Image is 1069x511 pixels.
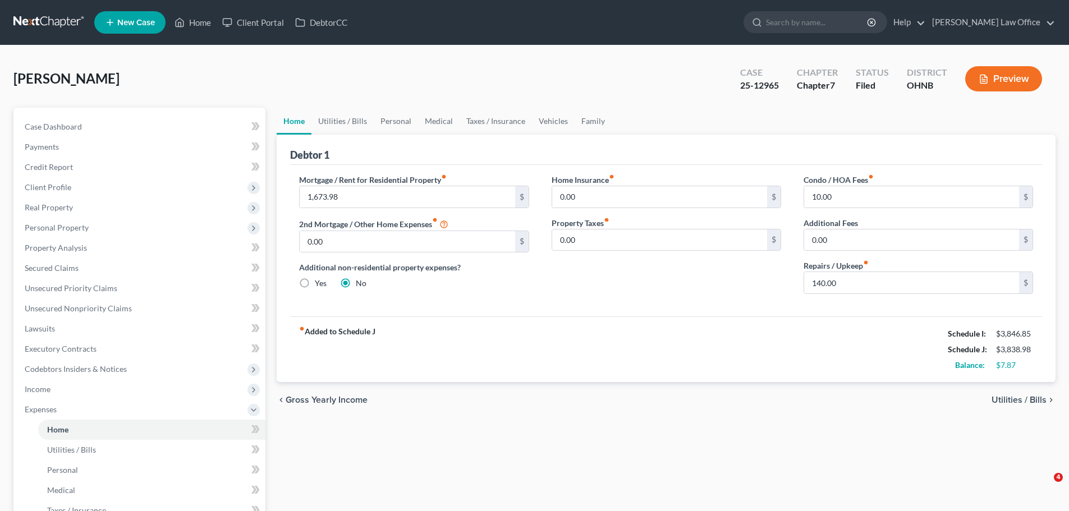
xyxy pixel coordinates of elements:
[25,384,51,394] span: Income
[25,202,73,212] span: Real Property
[441,174,447,179] i: fiber_manual_record
[1031,473,1058,500] iframe: Intercom live chat
[16,339,265,359] a: Executory Contracts
[804,174,874,186] label: Condo / HOA Fees
[299,261,529,273] label: Additional non-residential property expenses?
[804,229,1019,251] input: --
[25,162,73,172] span: Credit Report
[1019,186,1033,208] div: $
[277,395,286,404] i: chevron_left
[47,445,96,454] span: Utilities / Bills
[515,231,529,252] div: $
[311,108,374,135] a: Utilities / Bills
[117,19,155,27] span: New Case
[16,117,265,137] a: Case Dashboard
[575,108,612,135] a: Family
[515,186,529,208] div: $
[907,66,947,79] div: District
[948,344,987,354] strong: Schedule J:
[1019,272,1033,293] div: $
[25,364,127,374] span: Codebtors Insiders & Notices
[888,12,925,33] a: Help
[299,174,447,186] label: Mortgage / Rent for Residential Property
[609,174,614,179] i: fiber_manual_record
[38,480,265,500] a: Medical
[299,217,448,231] label: 2nd Mortgage / Other Home Expenses
[38,420,265,440] a: Home
[996,360,1033,371] div: $7.87
[299,326,375,373] strong: Added to Schedule J
[856,79,889,92] div: Filed
[955,360,985,370] strong: Balance:
[552,217,609,229] label: Property Taxes
[604,217,609,223] i: fiber_manual_record
[767,186,781,208] div: $
[868,174,874,179] i: fiber_manual_record
[804,260,869,271] label: Repairs / Upkeep
[315,278,327,289] label: Yes
[217,12,290,33] a: Client Portal
[25,122,82,131] span: Case Dashboard
[948,329,986,338] strong: Schedule I:
[766,12,869,33] input: Search by name...
[356,278,366,289] label: No
[552,174,614,186] label: Home Insurance
[797,66,838,79] div: Chapter
[830,80,835,90] span: 7
[25,223,89,232] span: Personal Property
[1054,473,1063,482] span: 4
[38,460,265,480] a: Personal
[863,260,869,265] i: fiber_manual_record
[47,485,75,495] span: Medical
[992,395,1047,404] span: Utilities / Bills
[418,108,460,135] a: Medical
[16,137,265,157] a: Payments
[856,66,889,79] div: Status
[996,328,1033,339] div: $3,846.85
[374,108,418,135] a: Personal
[767,229,781,251] div: $
[25,182,71,192] span: Client Profile
[992,395,1056,404] button: Utilities / Bills chevron_right
[460,108,532,135] a: Taxes / Insurance
[25,243,87,252] span: Property Analysis
[996,344,1033,355] div: $3,838.98
[277,395,368,404] button: chevron_left Gross Yearly Income
[47,425,68,434] span: Home
[907,79,947,92] div: OHNB
[16,278,265,298] a: Unsecured Priority Claims
[965,66,1042,91] button: Preview
[797,79,838,92] div: Chapter
[300,231,515,252] input: --
[926,12,1055,33] a: [PERSON_NAME] Law Office
[286,395,368,404] span: Gross Yearly Income
[16,298,265,319] a: Unsecured Nonpriority Claims
[532,108,575,135] a: Vehicles
[13,70,120,86] span: [PERSON_NAME]
[804,272,1019,293] input: --
[804,217,858,229] label: Additional Fees
[16,157,265,177] a: Credit Report
[169,12,217,33] a: Home
[432,217,438,223] i: fiber_manual_record
[25,344,97,353] span: Executory Contracts
[25,283,117,293] span: Unsecured Priority Claims
[47,465,78,475] span: Personal
[25,263,79,273] span: Secured Claims
[16,319,265,339] a: Lawsuits
[25,404,57,414] span: Expenses
[300,186,515,208] input: --
[552,186,767,208] input: --
[16,238,265,258] a: Property Analysis
[299,326,305,332] i: fiber_manual_record
[25,303,132,313] span: Unsecured Nonpriority Claims
[1047,395,1056,404] i: chevron_right
[25,142,59,151] span: Payments
[740,66,779,79] div: Case
[277,108,311,135] a: Home
[804,186,1019,208] input: --
[290,12,353,33] a: DebtorCC
[25,324,55,333] span: Lawsuits
[740,79,779,92] div: 25-12965
[16,258,265,278] a: Secured Claims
